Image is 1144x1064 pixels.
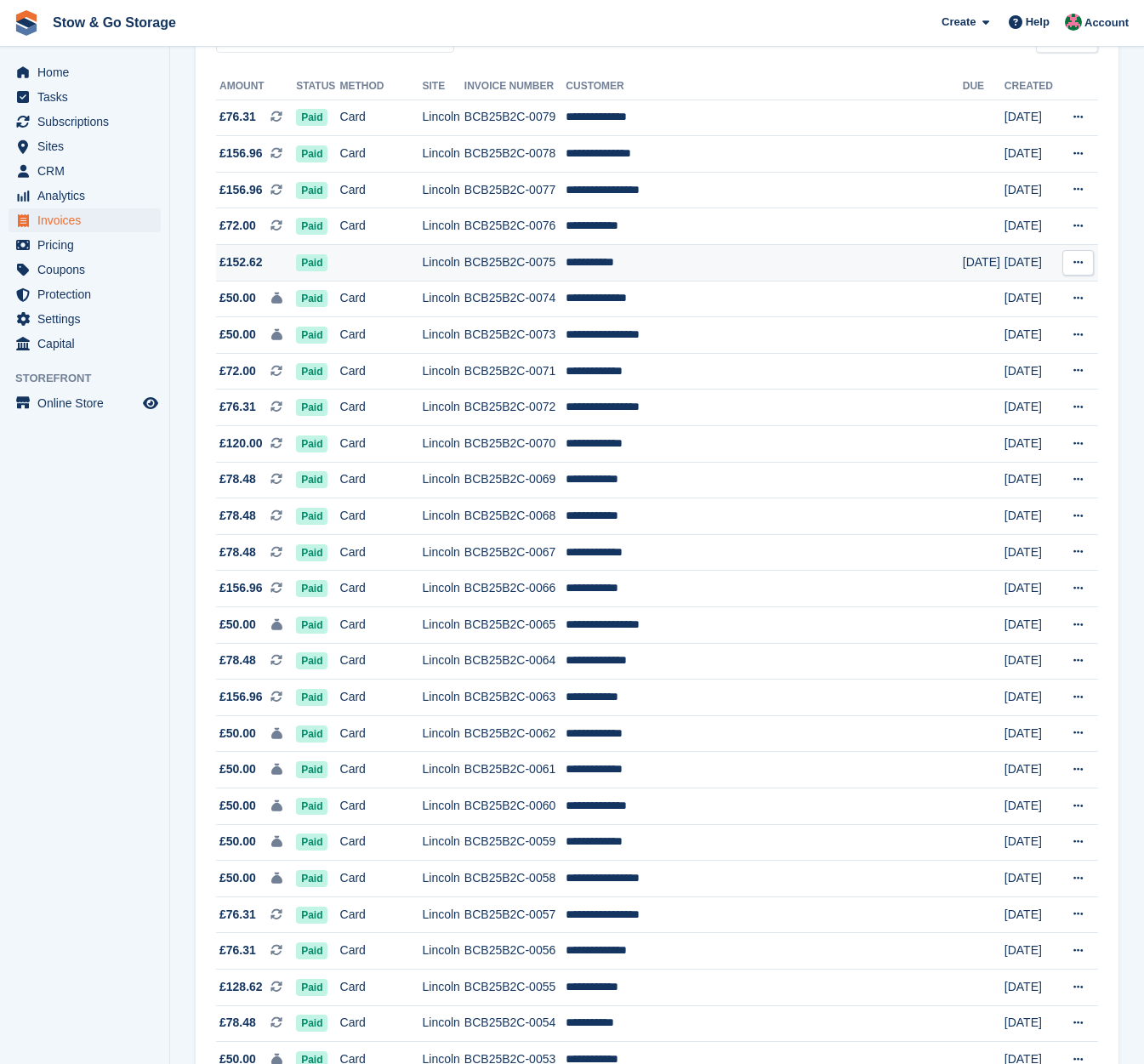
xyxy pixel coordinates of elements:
[422,752,464,788] td: Lincoln
[1005,498,1059,535] td: [DATE]
[464,933,566,970] td: BCB25B2C-0056
[9,307,161,331] a: menu
[464,498,566,535] td: BCB25B2C-0068
[37,233,139,257] span: Pricing
[422,172,464,208] td: Lincoln
[14,10,39,36] img: stora-icon-8386f47178a22dfd0bd8f6a31ec36ba5ce8667c1dd55bd0f319d3a0aa187defe.svg
[219,398,256,416] span: £76.31
[464,861,566,897] td: BCB25B2C-0058
[296,109,327,126] span: Paid
[296,471,327,488] span: Paid
[9,60,161,84] a: menu
[219,942,256,959] span: £76.31
[340,680,423,716] td: Card
[422,824,464,861] td: Lincoln
[37,332,139,356] span: Capital
[340,73,423,100] th: Method
[219,579,263,597] span: £156.96
[422,680,464,716] td: Lincoln
[37,85,139,109] span: Tasks
[1005,607,1059,644] td: [DATE]
[219,906,256,924] span: £76.31
[422,643,464,680] td: Lincoln
[340,643,423,680] td: Card
[1005,353,1059,390] td: [DATE]
[422,715,464,752] td: Lincoln
[296,327,327,344] span: Paid
[46,9,183,37] a: Stow & Go Storage
[464,824,566,861] td: BCB25B2C-0059
[296,290,327,307] span: Paid
[464,353,566,390] td: BCB25B2C-0071
[37,391,139,415] span: Online Store
[219,833,256,851] span: £50.00
[464,752,566,788] td: BCB25B2C-0061
[296,907,327,924] span: Paid
[219,108,256,126] span: £76.31
[422,788,464,824] td: Lincoln
[1005,896,1059,933] td: [DATE]
[37,258,139,282] span: Coupons
[296,834,327,851] span: Paid
[464,788,566,824] td: BCB25B2C-0060
[464,1005,566,1042] td: BCB25B2C-0054
[9,332,161,356] a: menu
[296,689,327,706] span: Paid
[219,978,263,996] span: £128.62
[464,73,566,100] th: Invoice Number
[296,942,327,959] span: Paid
[340,498,423,535] td: Card
[1065,14,1082,31] img: Tracey Cato
[340,172,423,208] td: Card
[340,136,423,173] td: Card
[37,282,139,306] span: Protection
[296,761,327,778] span: Paid
[219,760,256,778] span: £50.00
[219,616,256,634] span: £50.00
[1005,426,1059,463] td: [DATE]
[37,134,139,158] span: Sites
[296,145,327,162] span: Paid
[9,110,161,134] a: menu
[464,390,566,426] td: BCB25B2C-0072
[1005,245,1059,282] td: [DATE]
[9,391,161,415] a: menu
[296,580,327,597] span: Paid
[464,969,566,1005] td: BCB25B2C-0055
[1005,100,1059,136] td: [DATE]
[422,245,464,282] td: Lincoln
[296,73,339,100] th: Status
[464,317,566,354] td: BCB25B2C-0073
[422,353,464,390] td: Lincoln
[219,507,256,525] span: £78.48
[37,307,139,331] span: Settings
[340,281,423,317] td: Card
[422,317,464,354] td: Lincoln
[219,326,256,344] span: £50.00
[296,617,327,634] span: Paid
[464,462,566,498] td: BCB25B2C-0069
[340,752,423,788] td: Card
[340,607,423,644] td: Card
[422,100,464,136] td: Lincoln
[340,969,423,1005] td: Card
[422,861,464,897] td: Lincoln
[296,725,327,743] span: Paid
[1005,462,1059,498] td: [DATE]
[340,861,423,897] td: Card
[1005,824,1059,861] td: [DATE]
[464,715,566,752] td: BCB25B2C-0062
[219,435,263,452] span: £120.00
[1005,788,1059,824] td: [DATE]
[340,1005,423,1042] td: Card
[464,571,566,607] td: BCB25B2C-0066
[963,245,1005,282] td: [DATE]
[1005,281,1059,317] td: [DATE]
[340,896,423,933] td: Card
[296,798,327,815] span: Paid
[219,543,256,561] span: £78.48
[464,245,566,282] td: BCB25B2C-0075
[296,870,327,887] span: Paid
[422,969,464,1005] td: Lincoln
[1005,136,1059,173] td: [DATE]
